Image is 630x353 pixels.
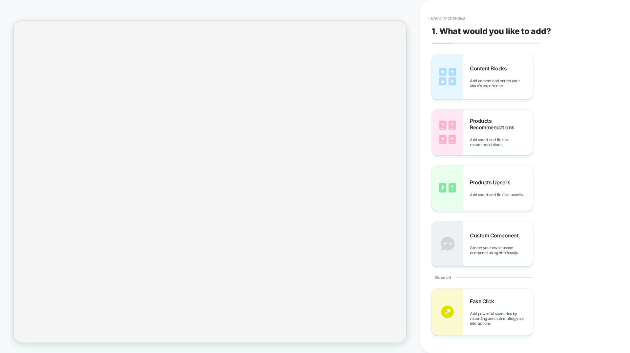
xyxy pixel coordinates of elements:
div: General [431,267,533,288]
span: Custom Component [470,232,522,239]
span: Add smart and flexible recommendations [470,137,533,147]
span: Content Blocks [470,65,510,72]
span: 1. What would you like to add? [431,26,551,36]
span: Fake Click [470,298,497,305]
span: Add smart and flexible upsells [470,192,526,197]
span: Add powerful scenarios by recording and automating your interactions [470,311,533,326]
span: Add content and enrich your store's experience [470,78,533,88]
span: Products Recommendations [470,118,533,131]
button: < Back to changes [425,13,468,24]
span: Create your own custom componet using html/css/js [470,245,533,255]
span: Products Upsells [470,179,514,186]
